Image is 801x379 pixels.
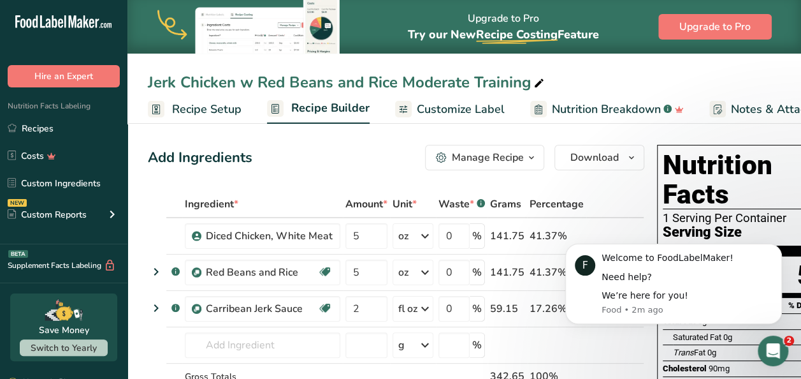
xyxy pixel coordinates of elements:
[408,27,599,42] span: Try our New Feature
[267,94,370,124] a: Recipe Builder
[172,101,242,118] span: Recipe Setup
[206,265,317,280] div: Red Beans and Rice
[8,208,87,221] div: Custom Reports
[673,348,705,357] span: Fat
[31,342,97,354] span: Switch to Yearly
[8,250,28,258] div: BETA
[530,301,584,316] div: 17.26%
[206,301,317,316] div: Carribean Jerk Sauce
[417,101,505,118] span: Customize Label
[658,14,772,40] button: Upgrade to Pro
[192,304,201,314] img: Sub Recipe
[192,268,201,278] img: Sub Recipe
[758,336,788,366] iframe: Intercom live chat
[398,338,405,353] div: g
[148,147,252,168] div: Add Ingredients
[476,27,558,42] span: Recipe Costing
[490,228,524,244] div: 141.75
[679,19,751,34] span: Upgrade to Pro
[395,95,505,124] a: Customize Label
[345,197,387,212] span: Amount
[530,265,584,280] div: 41.37%
[185,332,340,358] input: Add Ingredient
[673,348,694,357] i: Trans
[20,339,108,356] button: Switch to Yearly
[554,145,644,170] button: Download
[709,364,730,373] span: 90mg
[408,1,599,54] div: Upgrade to Pro
[552,101,661,118] span: Nutrition Breakdown
[8,199,27,207] div: NEW
[398,228,408,244] div: oz
[148,71,547,94] div: Jerk Chicken w Red Beans and Rice Moderate Training
[570,150,619,165] span: Download
[398,301,417,316] div: fl oz
[291,100,370,117] span: Recipe Builder
[784,336,794,346] span: 2
[438,197,485,212] div: Waste
[663,364,707,373] span: Cholesterol
[490,265,524,280] div: 141.75
[452,150,524,165] div: Manage Recipe
[530,228,584,244] div: 41.37%
[393,197,417,212] span: Unit
[546,225,801,345] iframe: Intercom notifications message
[148,95,242,124] a: Recipe Setup
[530,197,584,212] span: Percentage
[425,145,544,170] button: Manage Recipe
[206,228,333,244] div: Diced Chicken, White Meat
[530,95,684,124] a: Nutrition Breakdown
[398,265,408,280] div: oz
[490,197,521,212] span: Grams
[185,197,238,212] span: Ingredient
[490,301,524,316] div: 59.15
[707,348,716,357] span: 0g
[8,65,120,87] button: Hire an Expert
[39,323,89,337] div: Save Money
